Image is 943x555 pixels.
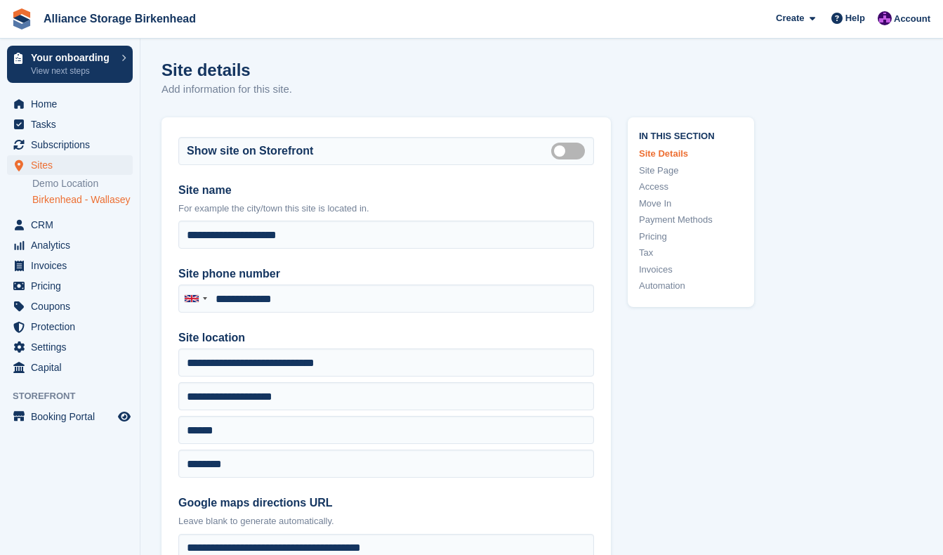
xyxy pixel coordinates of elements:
[31,94,115,114] span: Home
[31,215,115,235] span: CRM
[31,155,115,175] span: Sites
[31,276,115,296] span: Pricing
[551,150,591,152] label: Is public
[31,296,115,316] span: Coupons
[7,215,133,235] a: menu
[639,263,743,277] a: Invoices
[7,276,133,296] a: menu
[31,115,115,134] span: Tasks
[7,358,133,377] a: menu
[7,337,133,357] a: menu
[178,329,594,346] label: Site location
[7,256,133,275] a: menu
[639,246,743,260] a: Tax
[31,235,115,255] span: Analytics
[639,279,743,293] a: Automation
[845,11,865,25] span: Help
[639,230,743,244] a: Pricing
[31,53,114,63] p: Your onboarding
[878,11,892,25] img: Romilly Norton
[179,285,211,312] div: United Kingdom: +44
[639,197,743,211] a: Move In
[38,7,202,30] a: Alliance Storage Birkenhead
[31,358,115,377] span: Capital
[178,202,594,216] p: For example the city/town this site is located in.
[178,266,594,282] label: Site phone number
[11,8,32,30] img: stora-icon-8386f47178a22dfd0bd8f6a31ec36ba5ce8667c1dd55bd0f319d3a0aa187defe.svg
[7,317,133,337] a: menu
[639,129,743,142] span: In this section
[7,46,133,83] a: Your onboarding View next steps
[31,337,115,357] span: Settings
[7,296,133,316] a: menu
[178,514,594,528] p: Leave blank to generate automatically.
[178,495,594,511] label: Google maps directions URL
[894,12,930,26] span: Account
[31,256,115,275] span: Invoices
[7,115,133,134] a: menu
[776,11,804,25] span: Create
[7,94,133,114] a: menu
[178,182,594,199] label: Site name
[31,135,115,155] span: Subscriptions
[161,60,292,79] h1: Site details
[13,389,140,403] span: Storefront
[7,407,133,426] a: menu
[32,177,133,190] a: Demo Location
[31,65,114,77] p: View next steps
[639,164,743,178] a: Site Page
[7,155,133,175] a: menu
[187,143,313,159] label: Show site on Storefront
[116,408,133,425] a: Preview store
[161,81,292,98] p: Add information for this site.
[32,193,133,207] a: Birkenhead - Wallasey
[31,317,115,337] span: Protection
[639,213,743,227] a: Payment Methods
[7,235,133,255] a: menu
[7,135,133,155] a: menu
[639,180,743,194] a: Access
[639,147,743,161] a: Site Details
[31,407,115,426] span: Booking Portal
